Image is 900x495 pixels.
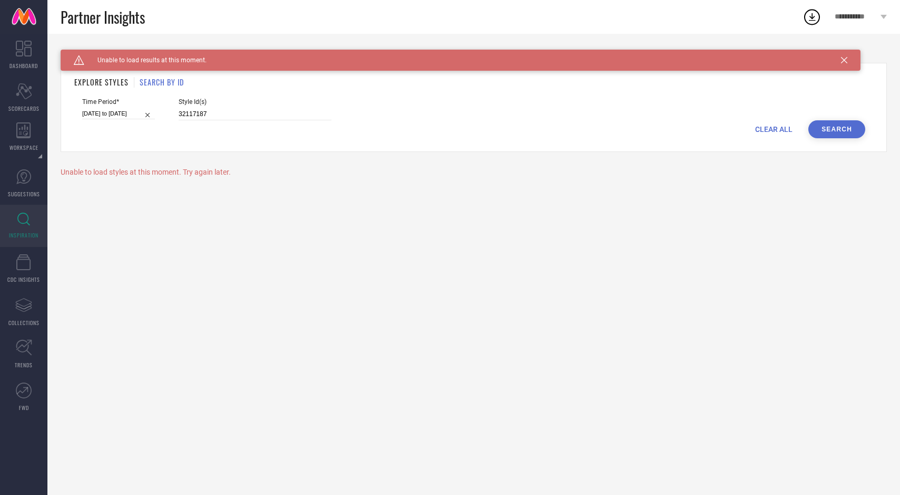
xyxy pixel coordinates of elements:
[19,404,29,412] span: FWD
[74,77,129,88] h1: EXPLORE STYLES
[179,108,331,120] input: Enter comma separated style ids e.g. 12345, 67890
[808,120,865,138] button: Search
[8,104,40,112] span: SCORECARDS
[9,231,38,239] span: INSPIRATION
[8,190,40,198] span: SUGGESTIONS
[755,125,793,134] span: CLEAR ALL
[803,7,821,26] div: Open download list
[84,56,207,64] span: Unable to load results at this moment.
[9,62,38,70] span: DASHBOARD
[61,168,887,176] div: Unable to load styles at this moment. Try again later.
[82,108,155,119] input: Select time period
[179,98,331,106] span: Style Id(s)
[9,144,38,151] span: WORKSPACE
[61,50,887,58] div: Back TO Dashboard
[140,77,184,88] h1: SEARCH BY ID
[61,6,145,28] span: Partner Insights
[7,275,40,283] span: CDC INSIGHTS
[15,361,33,369] span: TRENDS
[8,319,40,327] span: COLLECTIONS
[82,98,155,106] span: Time Period*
